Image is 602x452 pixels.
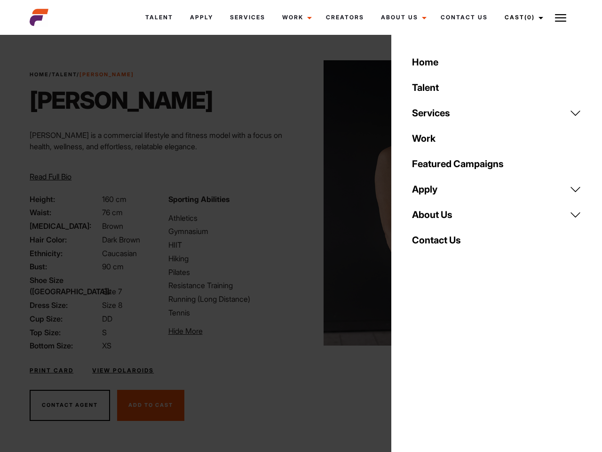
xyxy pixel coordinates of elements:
[30,390,110,421] button: Contact Agent
[102,328,107,337] span: S
[117,390,184,421] button: Add To Cast
[168,239,295,250] li: HIIT
[30,160,295,194] p: Through her modeling and wellness brand, HEAL, she inspires others on their wellness journeys—cha...
[317,5,372,30] a: Creators
[274,5,317,30] a: Work
[496,5,549,30] a: Cast(0)
[30,327,100,338] span: Top Size:
[102,221,123,231] span: Brown
[128,402,173,408] span: Add To Cast
[222,5,274,30] a: Services
[406,151,587,177] a: Featured Campaigns
[30,248,100,259] span: Ethnicity:
[30,220,100,232] span: [MEDICAL_DATA]:
[372,5,432,30] a: About Us
[102,287,122,296] span: Size 7
[406,126,587,151] a: Work
[30,207,100,218] span: Waist:
[168,326,203,336] span: Hide More
[30,299,100,311] span: Dress Size:
[30,71,134,79] span: / /
[79,71,134,78] strong: [PERSON_NAME]
[30,86,213,114] h1: [PERSON_NAME]
[102,208,123,217] span: 76 cm
[30,71,49,78] a: Home
[30,274,100,297] span: Shoe Size ([GEOGRAPHIC_DATA]):
[168,321,190,323] li: Volleyball
[524,14,535,21] span: (0)
[432,5,496,30] a: Contact Us
[102,341,111,350] span: XS
[52,71,77,78] a: Talent
[30,366,73,375] a: Print Card
[406,177,587,202] a: Apply
[406,49,587,75] a: Home
[102,314,112,323] span: DD
[168,323,190,325] li: Yoga
[168,266,295,278] li: Pilates
[92,366,154,375] a: View Polaroids
[30,194,100,205] span: Height:
[406,100,587,126] a: Services
[168,194,230,204] strong: Sporting Abilities
[168,307,295,318] li: Tennis
[168,280,295,291] li: Resistance Training
[406,227,587,253] a: Contact Us
[168,253,295,264] li: Hiking
[168,212,295,224] li: Athletics
[102,235,140,244] span: Dark Brown
[406,202,587,227] a: About Us
[30,129,295,152] p: [PERSON_NAME] is a commercial lifestyle and fitness model with a focus on health, wellness, and e...
[30,172,71,181] span: Read Full Bio
[168,293,295,305] li: Running (Long Distance)
[30,234,100,245] span: Hair Color:
[102,249,137,258] span: Caucasian
[30,313,100,324] span: Cup Size:
[102,262,124,271] span: 90 cm
[30,8,48,27] img: cropped-aefm-brand-fav-22-square.png
[182,5,222,30] a: Apply
[555,12,566,24] img: Burger icon
[168,226,295,237] li: Gymnasium
[102,194,127,204] span: 160 cm
[30,171,71,182] button: Read Full Bio
[102,300,122,310] span: Size 8
[137,5,182,30] a: Talent
[406,75,587,100] a: Talent
[30,261,100,272] span: Bust:
[30,340,100,351] span: Bottom Size:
